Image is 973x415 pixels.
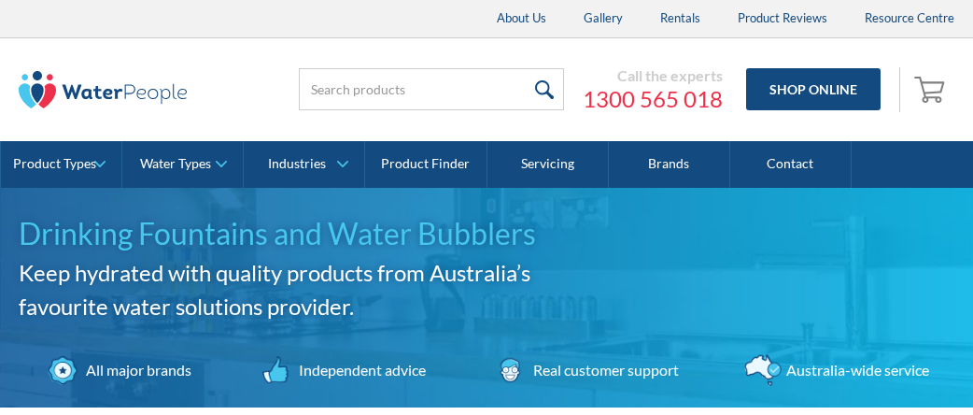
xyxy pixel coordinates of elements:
a: Product Finder [365,141,486,188]
div: Australia-wide service [782,359,929,381]
iframe: podium webchat widget bubble [786,322,973,415]
a: Contact [730,141,852,188]
div: All major brands [81,359,191,381]
div: Product Types [13,156,96,172]
h2: Keep hydrated with quality products from Australia’s favourite water solutions provider. [19,256,557,323]
a: Brands [609,141,730,188]
a: Shop Online [746,68,881,110]
img: shopping cart [914,74,950,104]
div: Industries [268,156,326,172]
img: The Water People [19,71,187,108]
a: Water Types [122,141,243,188]
a: Industries [244,141,364,188]
a: 1300 565 018 [583,85,723,113]
div: Call the experts [583,66,723,85]
div: Water Types [140,156,211,172]
div: Real customer support [529,359,679,381]
a: Open empty cart [910,67,954,112]
a: Servicing [487,141,609,188]
h1: Drinking Fountains and Water Bubblers [19,211,557,256]
input: Search products [299,68,564,110]
a: Product Types [1,141,121,188]
div: Independent advice [294,359,426,381]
